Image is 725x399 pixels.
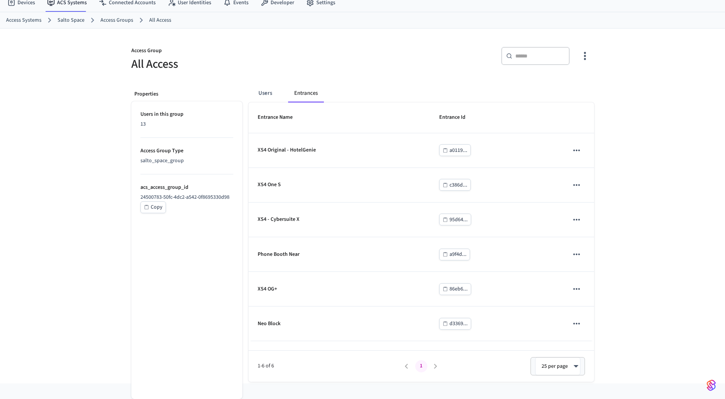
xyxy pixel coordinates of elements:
p: Access Group Type [140,147,233,155]
div: a0119... [449,146,467,155]
button: 95d64... [439,214,471,225]
div: d3369... [449,319,468,329]
button: page 1 [415,360,427,372]
div: 95d64... [449,215,468,225]
nav: pagination navigation [400,360,443,372]
span: 1-6 of 6 [258,362,400,370]
p: XS4 One S [258,181,281,189]
p: Users in this group [140,110,233,118]
span: Entrance Name [258,112,303,123]
img: SeamLogoGradient.69752ec5.svg [707,379,716,391]
a: Access Groups [100,16,133,24]
p: Properties [134,90,239,98]
a: Salto Space [57,16,84,24]
button: c386d... [439,179,471,191]
h5: All Access [131,56,358,72]
a: All Access [149,16,171,24]
p: XS4 OG+ [258,285,277,293]
div: Copy [151,203,163,212]
p: Access Group [131,47,358,56]
p: Neo Block [258,320,280,328]
button: d3369... [439,318,471,330]
button: Entrances [288,84,324,102]
button: Users [252,84,279,102]
span: Entrance Id [439,112,475,123]
p: Phone Booth Near [258,251,300,259]
div: salto_space_group [140,157,233,165]
div: a9f4d... [449,250,467,259]
button: 86eb6... [439,283,471,295]
div: 25 per page [535,357,580,375]
div: 13 [140,120,233,128]
div: 86eb6... [449,284,468,294]
button: a0119... [439,144,471,156]
p: 24500783-50fc-4dc2-a542-0f8695330d98 [140,193,233,201]
p: acs_access_group_id [140,184,233,192]
p: XS4 Original - HotelGenie [258,146,316,154]
div: c386d... [449,180,467,190]
button: Copy [140,201,166,213]
a: Access Systems [6,16,41,24]
table: sticky table [249,102,594,341]
button: a9f4d... [439,249,470,260]
p: XS4 - Cybersuite X [258,215,300,223]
